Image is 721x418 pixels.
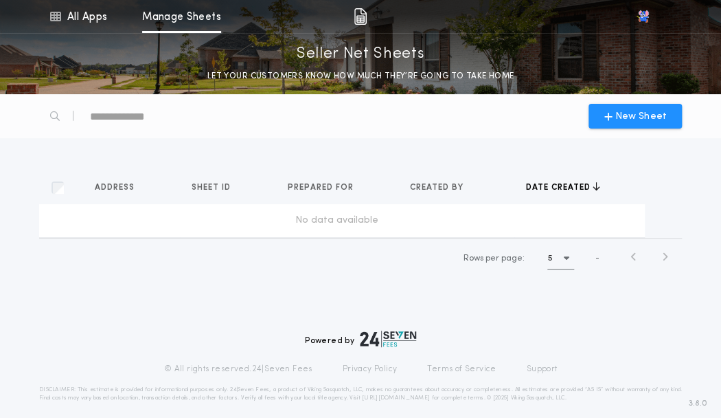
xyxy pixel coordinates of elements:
[39,386,682,402] p: DISCLAIMER: This estimate is provided for informational purposes only. 24|Seven Fees, a product o...
[305,331,416,347] div: Powered by
[192,181,241,195] button: Sheet ID
[95,182,137,193] span: Address
[525,181,600,195] button: Date created
[164,364,312,375] p: © All rights reserved. 24|Seven Fees
[526,364,557,375] a: Support
[343,364,398,375] a: Privacy Policy
[615,109,666,124] span: New Sheet
[689,397,707,410] span: 3.8.0
[410,182,466,193] span: Created by
[525,182,593,193] span: Date created
[547,252,552,265] h1: 5
[595,252,599,265] span: -
[362,395,430,401] a: [URL][DOMAIN_NAME]
[588,104,682,129] button: New Sheet
[547,247,574,269] button: 5
[427,364,496,375] a: Terms of Service
[636,10,650,23] img: vs-icon
[354,8,367,25] img: img
[207,69,514,83] p: LET YOUR CUSTOMERS KNOW HOW MUCH THEY’RE GOING TO TAKE HOME
[95,181,145,195] button: Address
[410,181,474,195] button: Created by
[288,182,356,193] span: Prepared for
[360,331,416,347] img: logo
[463,254,524,263] span: Rows per page:
[297,43,425,65] p: Seller Net Sheets
[45,214,628,228] div: No data available
[192,182,233,193] span: Sheet ID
